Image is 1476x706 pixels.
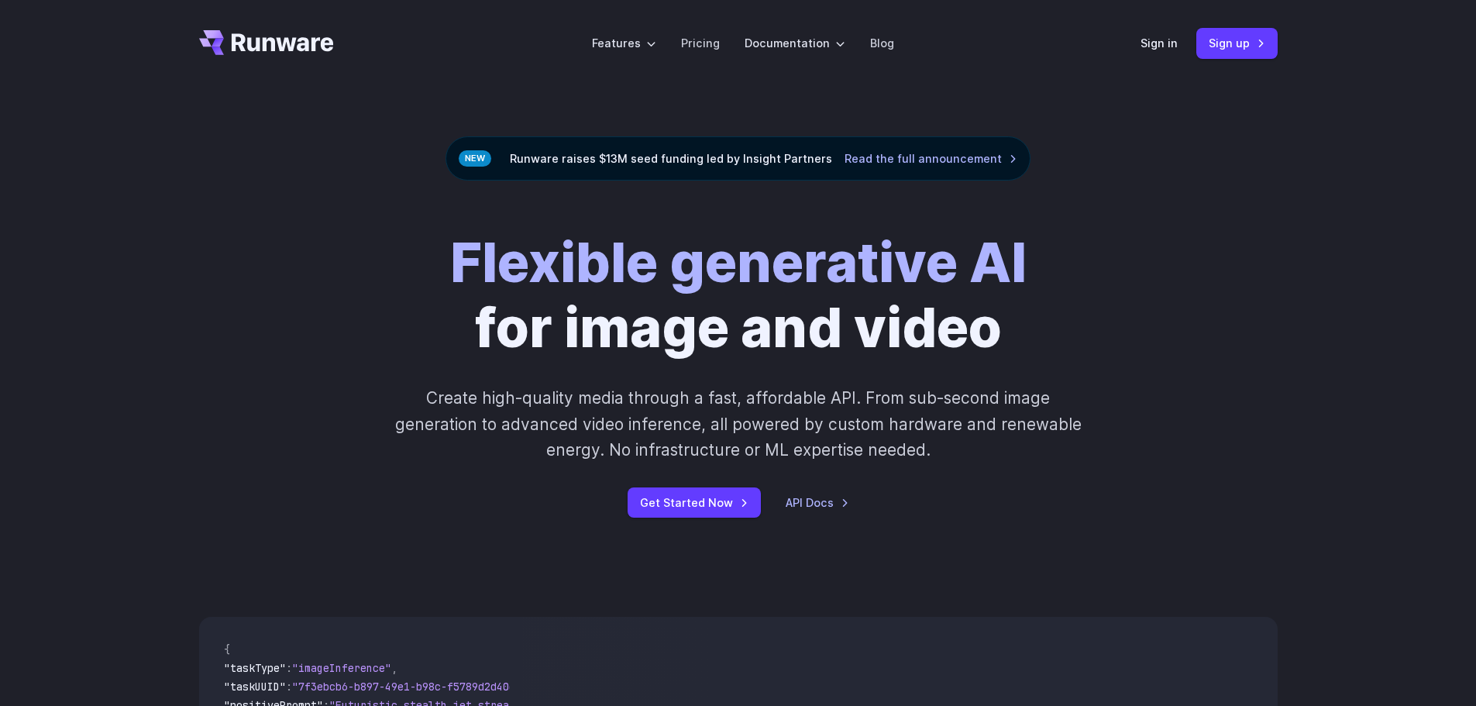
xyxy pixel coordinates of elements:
[224,642,230,656] span: {
[681,34,720,52] a: Pricing
[870,34,894,52] a: Blog
[224,661,286,675] span: "taskType"
[450,229,1027,295] strong: Flexible generative AI
[786,494,849,511] a: API Docs
[845,150,1017,167] a: Read the full announcement
[286,680,292,694] span: :
[1196,28,1278,58] a: Sign up
[592,34,656,52] label: Features
[1141,34,1178,52] a: Sign in
[286,661,292,675] span: :
[450,230,1027,360] h1: for image and video
[745,34,845,52] label: Documentation
[391,661,397,675] span: ,
[199,30,334,55] a: Go to /
[628,487,761,518] a: Get Started Now
[224,680,286,694] span: "taskUUID"
[393,385,1083,463] p: Create high-quality media through a fast, affordable API. From sub-second image generation to adv...
[292,680,528,694] span: "7f3ebcb6-b897-49e1-b98c-f5789d2d40d7"
[446,136,1030,181] div: Runware raises $13M seed funding led by Insight Partners
[292,661,391,675] span: "imageInference"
